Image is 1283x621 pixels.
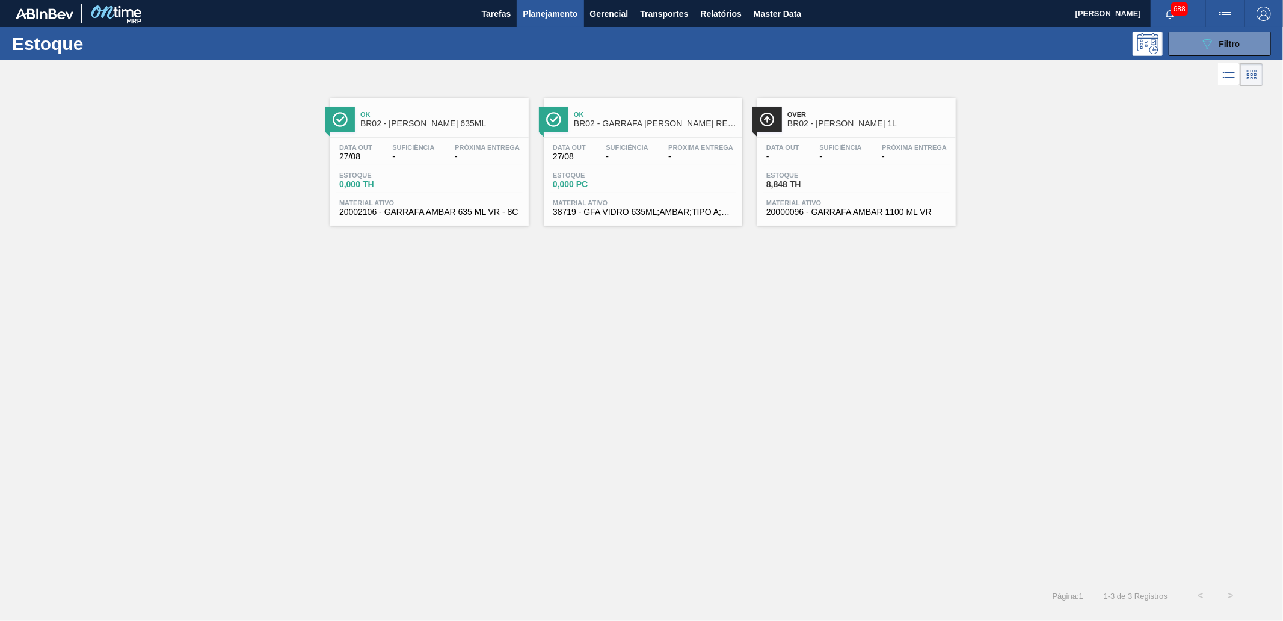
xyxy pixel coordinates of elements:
[360,111,523,118] span: Ok
[339,208,520,217] span: 20002106 - GARRAFA AMBAR 635 ML VR - 8C
[1219,39,1240,49] span: Filtro
[574,119,736,128] span: BR02 - GARRAFA DE VIDRO RETORNAVEL 635ML
[1240,63,1263,86] div: Visão em Cards
[606,152,648,161] span: -
[700,7,741,21] span: Relatórios
[339,199,520,206] span: Material ativo
[766,208,947,217] span: 20000096 - GARRAFA AMBAR 1100 ML VR
[360,119,523,128] span: BR02 - GARRAFA AMBAR 635ML
[574,111,736,118] span: Ok
[553,171,637,179] span: Estoque
[787,119,950,128] span: BR02 - GARRAFA ÂMBAR 1L
[339,180,423,189] span: 0,000 TH
[482,7,511,21] span: Tarefas
[882,144,947,151] span: Próxima Entrega
[553,208,733,217] span: 38719 - GFA VIDRO 635ML;AMBAR;TIPO A;RETORN.;;
[640,7,688,21] span: Transportes
[819,144,861,151] span: Suficiência
[321,89,535,226] a: ÍconeOkBR02 - [PERSON_NAME] 635MLData out27/08Suficiência-Próxima Entrega-Estoque0,000 THMaterial...
[1171,2,1188,16] span: 688
[339,144,372,151] span: Data out
[553,144,586,151] span: Data out
[590,7,629,21] span: Gerencial
[1257,7,1271,21] img: Logout
[16,8,73,19] img: TNhmsLtSVTkK8tSr43FrP2fwEKptu5GPRR3wAAAABJRU5ErkJggg==
[1216,581,1246,611] button: >
[668,152,733,161] span: -
[1218,63,1240,86] div: Visão em Lista
[523,7,577,21] span: Planejamento
[1133,32,1163,56] div: Pogramando: nenhum usuário selecionado
[787,111,950,118] span: Over
[766,199,947,206] span: Material ativo
[339,152,372,161] span: 27/08
[339,171,423,179] span: Estoque
[455,152,520,161] span: -
[1151,5,1189,22] button: Notificações
[819,152,861,161] span: -
[606,144,648,151] span: Suficiência
[553,180,637,189] span: 0,000 PC
[1101,592,1168,601] span: 1 - 3 de 3 Registros
[766,180,851,189] span: 8,848 TH
[546,112,561,127] img: Ícone
[392,152,434,161] span: -
[333,112,348,127] img: Ícone
[455,144,520,151] span: Próxima Entrega
[760,112,775,127] img: Ícone
[766,144,799,151] span: Data out
[748,89,962,226] a: ÍconeOverBR02 - [PERSON_NAME] 1LData out-Suficiência-Próxima Entrega-Estoque8,848 THMaterial ativ...
[882,152,947,161] span: -
[1218,7,1232,21] img: userActions
[754,7,801,21] span: Master Data
[553,199,733,206] span: Material ativo
[766,171,851,179] span: Estoque
[766,152,799,161] span: -
[1169,32,1271,56] button: Filtro
[392,144,434,151] span: Suficiência
[553,152,586,161] span: 27/08
[12,37,195,51] h1: Estoque
[535,89,748,226] a: ÍconeOkBR02 - GARRAFA [PERSON_NAME] RETORNAVEL 635MLData out27/08Suficiência-Próxima Entrega-Esto...
[668,144,733,151] span: Próxima Entrega
[1053,592,1083,601] span: Página : 1
[1186,581,1216,611] button: <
